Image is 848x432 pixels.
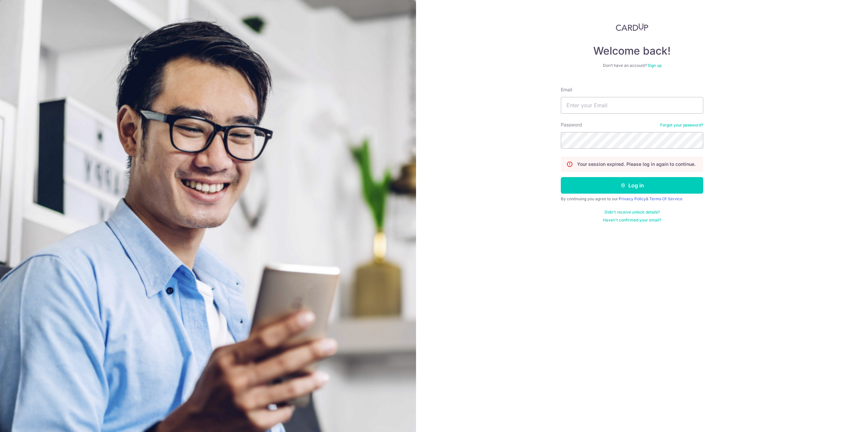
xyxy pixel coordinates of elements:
[561,196,703,202] div: By continuing you agree to our &
[577,161,696,168] p: Your session expired. Please log in again to continue.
[603,217,661,223] a: Haven't confirmed your email?
[561,86,572,93] label: Email
[561,44,703,58] h4: Welcome back!
[561,97,703,114] input: Enter your Email
[649,196,682,201] a: Terms Of Service
[648,63,662,68] a: Sign up
[561,121,582,128] label: Password
[619,196,646,201] a: Privacy Policy
[616,23,648,31] img: CardUp Logo
[605,210,660,215] a: Didn't receive unlock details?
[660,122,703,128] a: Forgot your password?
[561,177,703,194] button: Log in
[561,63,703,68] div: Don’t have an account?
